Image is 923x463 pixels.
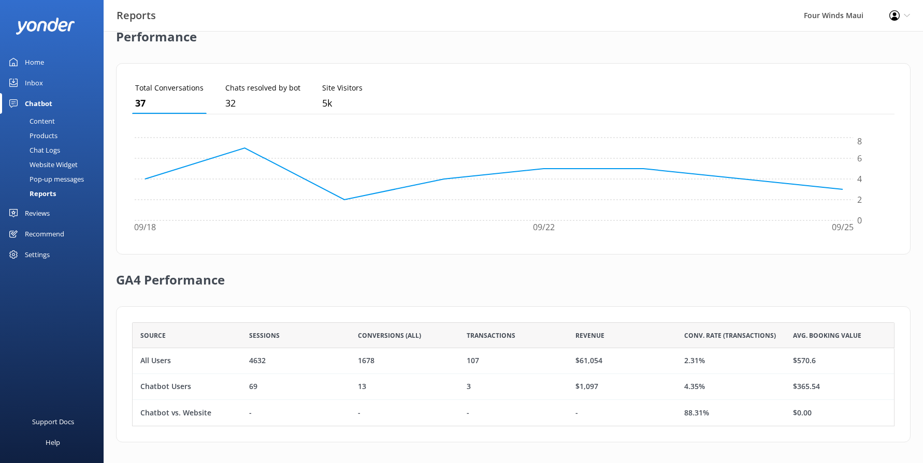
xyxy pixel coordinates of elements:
span: Revenue [575,331,604,340]
div: 13 [358,381,366,393]
div: Chatbot [25,93,52,114]
div: Recommend [25,223,64,244]
div: $1,097 [575,381,598,393]
div: Home [25,52,44,72]
tspan: 0 [857,215,862,226]
tspan: 8 [857,136,862,147]
span: Source [140,331,166,340]
tspan: 09/22 [533,222,555,233]
div: row [132,348,895,374]
span: Sessions [249,331,280,340]
div: $365.54 [793,381,820,393]
a: Pop-up messages [6,172,104,186]
p: Site Visitors [322,82,363,94]
h3: Reports [117,7,156,24]
div: - [575,407,578,419]
span: Transactions [467,331,515,340]
div: 88.31% [684,407,709,419]
p: 32 [225,96,300,111]
div: Inbox [25,72,43,93]
div: Help [46,432,60,453]
div: Reports [6,186,56,201]
a: Website Widget [6,157,104,172]
div: $570.6 [793,355,816,367]
div: 1678 [358,355,374,367]
a: Content [6,114,104,128]
div: 69 [249,381,257,393]
tspan: 09/25 [832,222,854,233]
p: Total Conversations [135,82,204,94]
div: Support Docs [32,411,74,432]
h2: GA4 Performance [116,255,225,296]
div: Reviews [25,203,50,223]
a: Chat Logs [6,143,104,157]
div: Settings [25,244,50,265]
div: $0.00 [793,407,812,419]
tspan: 4 [857,173,862,185]
div: 2.31% [684,355,705,367]
tspan: 6 [857,153,862,164]
tspan: 2 [857,194,862,205]
div: Chatbot vs. Website [140,407,211,419]
p: 37 [135,96,204,111]
div: Content [6,114,55,128]
div: $61,054 [575,355,602,367]
div: 4632 [249,355,266,367]
div: Chat Logs [6,143,60,157]
div: row [132,374,895,400]
a: Reports [6,186,104,201]
div: Chatbot Users [140,381,191,393]
div: 107 [467,355,479,367]
div: Pop-up messages [6,172,84,186]
div: 4.35% [684,381,705,393]
p: Chats resolved by bot [225,82,300,94]
div: - [467,407,469,419]
div: All Users [140,355,171,367]
span: Conversions (All) [358,331,421,340]
h2: Performance [116,11,197,53]
div: grid [132,348,895,426]
div: - [358,407,360,419]
a: Products [6,128,104,143]
div: row [132,400,895,426]
div: Website Widget [6,157,78,172]
div: - [249,407,252,419]
span: Conv. Rate (Transactions) [684,331,776,340]
div: 3 [467,381,471,393]
p: 4,924 [322,96,363,111]
span: Avg. Booking Value [793,331,861,340]
tspan: 09/18 [134,222,156,233]
div: Products [6,128,57,143]
img: yonder-white-logo.png [16,18,75,35]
